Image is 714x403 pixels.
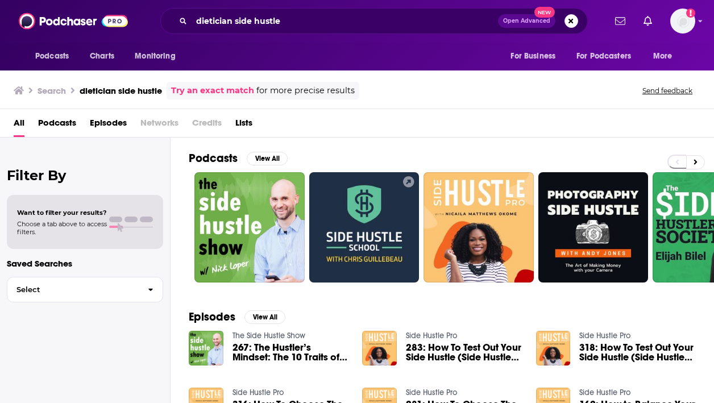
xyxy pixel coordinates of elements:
a: Show notifications dropdown [611,11,630,31]
span: New [534,7,555,18]
div: Search podcasts, credits, & more... [160,8,588,34]
a: Lists [235,114,252,137]
button: open menu [503,45,570,67]
img: Podchaser - Follow, Share and Rate Podcasts [19,10,128,32]
img: 283: How To Test Out Your Side Hustle (Side Hustle Pro Bootcamp Pt 3) [362,331,397,365]
a: 318: How To Test Out Your Side Hustle (Side Hustle Pro Bootcamp Pt 3) REWIND [579,343,696,362]
span: Podcasts [35,48,69,64]
span: for more precise results [256,84,355,97]
a: The Side Hustle Show [233,331,305,340]
a: Try an exact match [171,84,254,97]
a: Side Hustle Pro [579,331,630,340]
button: Send feedback [639,86,696,95]
h2: Filter By [7,167,163,184]
button: open menu [127,45,190,67]
span: Open Advanced [503,18,550,24]
a: PodcastsView All [189,151,288,165]
a: Show notifications dropdown [639,11,657,31]
a: Podcasts [38,114,76,137]
a: Side Hustle Pro [406,331,457,340]
button: View All [244,310,285,324]
span: Monitoring [135,48,175,64]
span: Networks [140,114,178,137]
input: Search podcasts, credits, & more... [192,12,498,30]
p: Saved Searches [7,258,163,269]
a: Episodes [90,114,127,137]
img: User Profile [670,9,695,34]
a: 267: The Hustler’s Mindset: The 10 Traits of Successful Side Hustle Entrepreneurs [233,343,349,362]
span: Credits [192,114,222,137]
h2: Episodes [189,310,235,324]
a: Side Hustle Pro [406,388,457,397]
a: Side Hustle Pro [579,388,630,397]
h2: Podcasts [189,151,238,165]
button: Show profile menu [670,9,695,34]
button: Select [7,277,163,302]
svg: Add a profile image [686,9,695,18]
a: 283: How To Test Out Your Side Hustle (Side Hustle Pro Bootcamp Pt 3) [406,343,522,362]
button: open menu [27,45,84,67]
span: Logged in as KPurple [670,9,695,34]
button: open menu [569,45,647,67]
span: Charts [90,48,114,64]
a: All [14,114,24,137]
span: For Business [510,48,555,64]
button: View All [247,152,288,165]
h3: dietician side hustle [80,85,162,96]
img: 267: The Hustler’s Mindset: The 10 Traits of Successful Side Hustle Entrepreneurs [189,331,223,365]
span: For Podcasters [576,48,631,64]
button: open menu [645,45,687,67]
a: Charts [82,45,121,67]
h3: Search [38,85,66,96]
span: Select [7,286,139,293]
span: Want to filter your results? [17,209,107,217]
img: 318: How To Test Out Your Side Hustle (Side Hustle Pro Bootcamp Pt 3) REWIND [536,331,571,365]
a: Side Hustle Pro [233,388,284,397]
span: More [653,48,673,64]
button: Open AdvancedNew [498,14,555,28]
a: EpisodesView All [189,310,285,324]
span: Choose a tab above to access filters. [17,220,107,236]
